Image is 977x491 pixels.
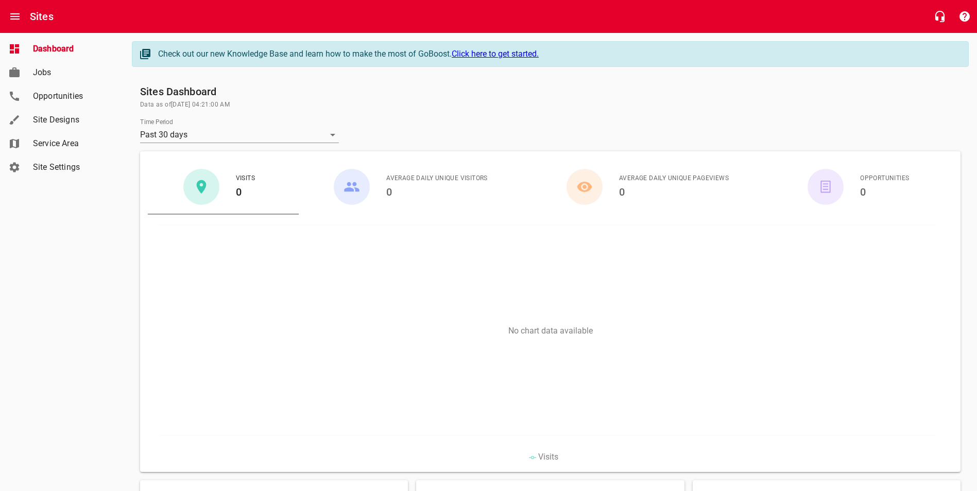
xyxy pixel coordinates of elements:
button: Live Chat [928,4,952,29]
h6: 0 [619,184,729,200]
span: Site Designs [33,114,111,126]
div: Check out our new Knowledge Base and learn how to make the most of GoBoost. [158,48,958,60]
span: Data as of [DATE] 04:21:00 AM [140,100,961,110]
label: Time Period [140,119,173,125]
span: Visits [236,173,255,184]
button: Support Portal [952,4,977,29]
span: Site Settings [33,161,111,173]
h6: Sites Dashboard [140,83,961,100]
h6: 0 [386,184,488,200]
span: Dashboard [33,43,111,55]
h6: 0 [860,184,909,200]
div: Past 30 days [140,127,339,143]
span: Visits [538,452,558,462]
h6: Sites [30,8,54,25]
span: Jobs [33,66,111,79]
h6: 0 [236,184,255,200]
span: Opportunities [33,90,111,102]
span: Service Area [33,137,111,150]
button: Open drawer [3,4,27,29]
span: Opportunities [860,173,909,184]
p: No chart data available [148,326,953,336]
span: Average Daily Unique Pageviews [619,173,729,184]
span: Average Daily Unique Visitors [386,173,488,184]
a: Click here to get started. [452,49,539,59]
